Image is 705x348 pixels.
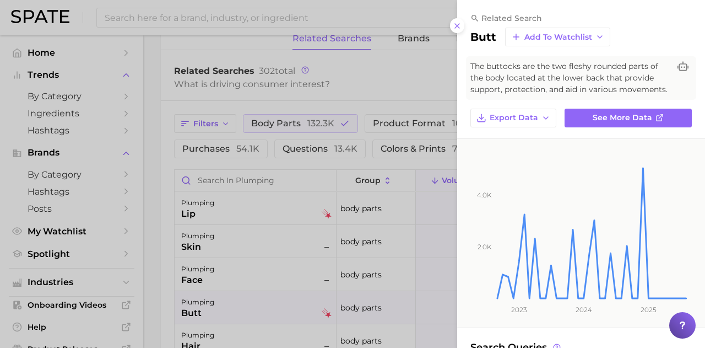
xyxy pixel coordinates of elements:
button: Add to Watchlist [505,28,610,46]
tspan: 2025 [641,306,657,314]
span: See more data [593,113,652,122]
tspan: 2023 [511,306,527,314]
tspan: 2.0k [478,242,492,250]
tspan: 2024 [576,306,592,314]
h2: butt [470,30,496,44]
tspan: 4.0k [477,191,492,199]
span: related search [481,13,542,23]
span: Add to Watchlist [524,33,592,42]
span: The buttocks are the two fleshy rounded parts of the body located at the lower back that provide ... [470,61,670,95]
a: See more data [565,109,692,127]
button: Export Data [470,109,556,127]
span: Export Data [490,113,538,122]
